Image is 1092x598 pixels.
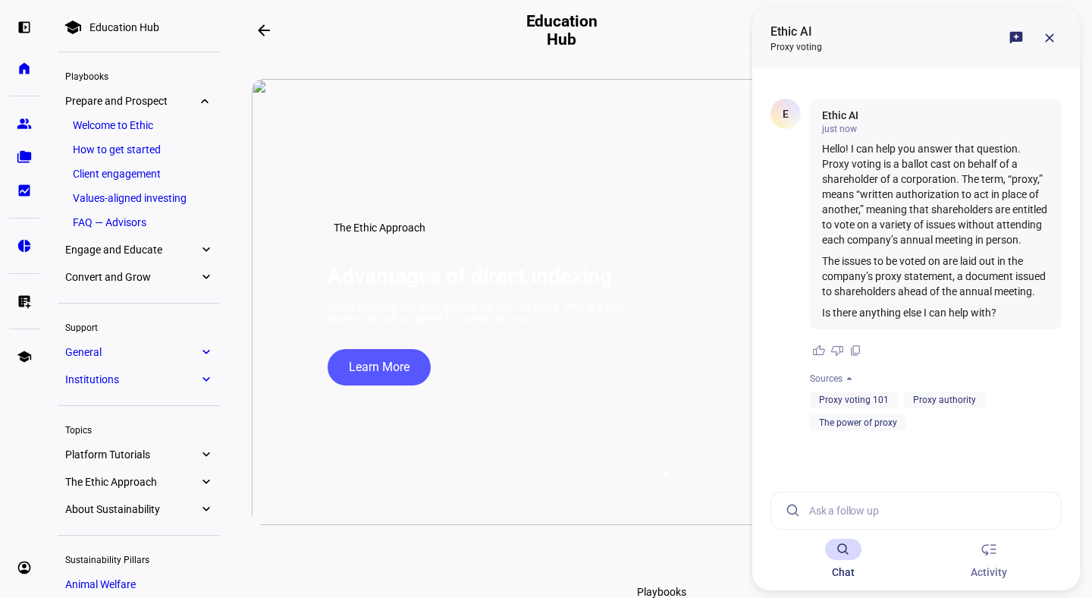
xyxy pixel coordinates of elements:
p: The issues to be voted on are laid out in the company’s proxy statement, a document issued to sha... [822,253,1050,299]
md-primary-tab: Activity [916,529,1062,590]
a: home [9,53,39,83]
span: Institutions [65,373,199,386]
span: Learn More [349,349,409,386]
a: Proxy voting 101 [819,395,889,405]
md-primary-tab: Chat [770,529,916,590]
a: FAQ — Advisors [65,212,212,233]
span: General [65,346,199,358]
a: Proxy authority [913,395,976,405]
div: Playbooks [58,65,220,86]
eth-mat-symbol: pie_chart [17,238,32,253]
div: Direct indexing has been around for over 30 years. Why is it only starting to pick up speed for i... [328,301,654,325]
a: Generalexpand_more [58,341,220,363]
span: arrow_drop_up [843,372,856,386]
p: Hello! I can help you answer that question. Proxy voting is a ballot cast on behalf of a sharehol... [822,141,1050,247]
div: Playbooks [637,586,686,598]
div: Proxy voting [770,41,822,53]
a: Values-aligned investing [65,187,212,209]
eth-mat-symbol: group [17,116,32,131]
div: Ethic AI [770,23,822,41]
eth-mat-symbol: list_alt_add [17,294,32,309]
div: just now [822,123,1050,135]
span: Platform Tutorials [65,448,199,461]
a: Animal Welfare [58,574,220,595]
a: Welcome to Ethic [65,115,212,136]
a: bid_landscape [9,175,39,206]
input: Ask a follow up [809,493,1049,529]
p: Is there anything else I can help with? [822,305,1050,320]
eth-mat-symbol: expand_more [199,447,212,462]
a: Institutionsexpand_more [58,369,220,390]
eth-mat-symbol: expand_more [199,345,212,360]
div: Sustainability Pillars [58,548,220,569]
a: group [9,109,39,139]
span: low_priority [980,540,998,559]
div: Ethic AI [822,108,1050,123]
a: folder_copy [9,142,39,172]
div: Sources [810,373,843,385]
a: pie_chart [9,231,39,261]
eth-mat-symbol: expand_more [199,93,212,109]
span: About Sustainability [65,503,199,515]
eth-mat-symbol: expand_more [199,474,212,489]
eth-mat-symbol: expand_more [199,242,212,257]
span: Convert and Grow [65,271,199,283]
h2: Education Hub [524,12,600,49]
eth-mat-symbol: account_circle [17,560,32,575]
eth-mat-symbol: folder_copy [17,149,32,165]
eth-mat-symbol: expand_more [199,502,212,517]
mat-icon: arrow_backwards [255,21,273,39]
eth-mat-symbol: home [17,61,32,76]
span: Animal Welfare [65,578,136,590]
a: How to get started [65,139,212,160]
eth-mat-symbol: expand_more [199,372,212,387]
span: E [783,108,789,120]
div: Education Hub [89,21,159,33]
eth-mat-symbol: expand_more [199,269,212,285]
h1: Advantages of direct indexing [328,263,612,288]
eth-mat-symbol: bid_landscape [17,183,32,198]
eth-mat-symbol: left_panel_open [17,20,32,35]
button: Learn More [328,349,431,386]
a: Client engagement [65,163,212,184]
div: Topics [58,418,220,439]
a: The power of proxy [819,417,897,428]
div: Support [58,316,220,337]
span: Prepare and Prospect [65,95,199,107]
span: The Ethic Approach [334,222,425,234]
eth-mat-symbol: school [17,349,32,364]
span: The Ethic Approach [65,476,199,488]
span: Engage and Educate [65,244,199,256]
mat-icon: school [64,18,82,36]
